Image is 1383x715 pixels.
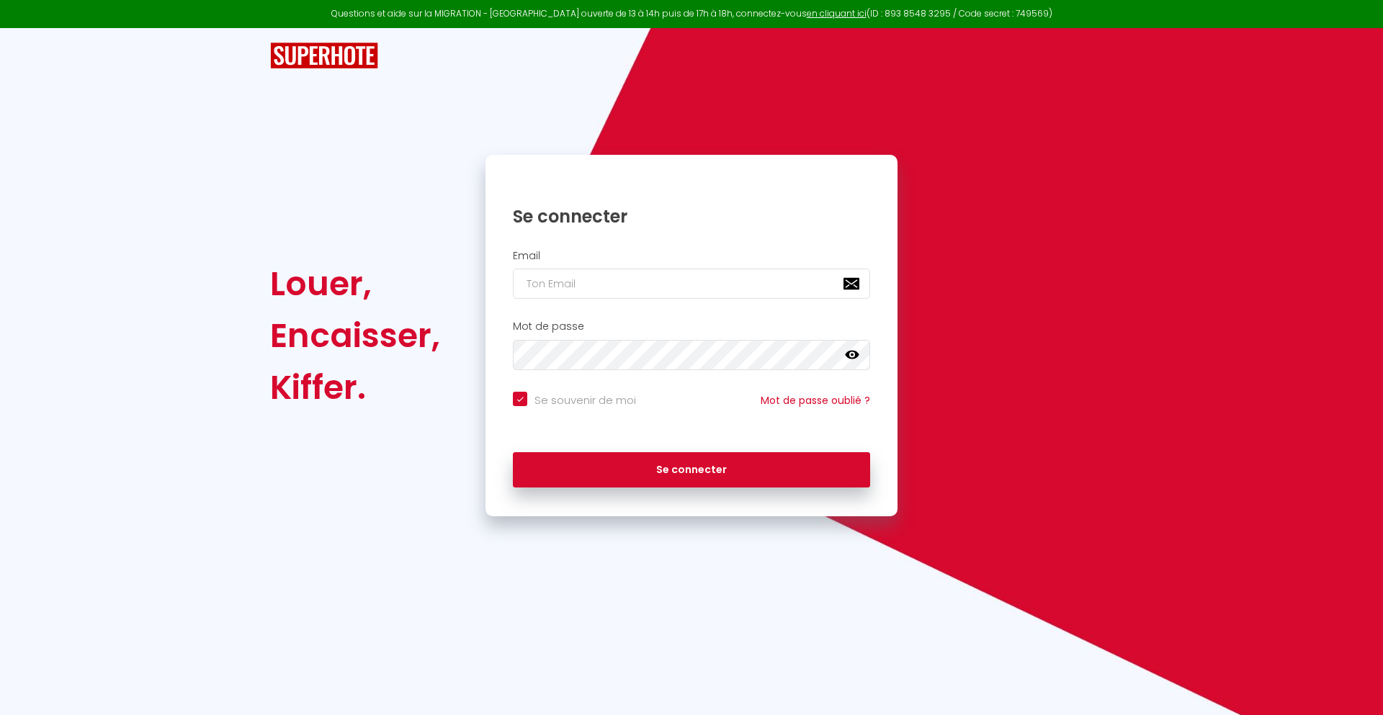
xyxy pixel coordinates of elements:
[513,269,870,299] input: Ton Email
[270,361,440,413] div: Kiffer.
[513,452,870,488] button: Se connecter
[270,258,440,310] div: Louer,
[270,310,440,361] div: Encaisser,
[513,250,870,262] h2: Email
[513,320,870,333] h2: Mot de passe
[807,7,867,19] a: en cliquant ici
[761,393,870,408] a: Mot de passe oublié ?
[513,205,870,228] h1: Se connecter
[270,42,378,69] img: SuperHote logo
